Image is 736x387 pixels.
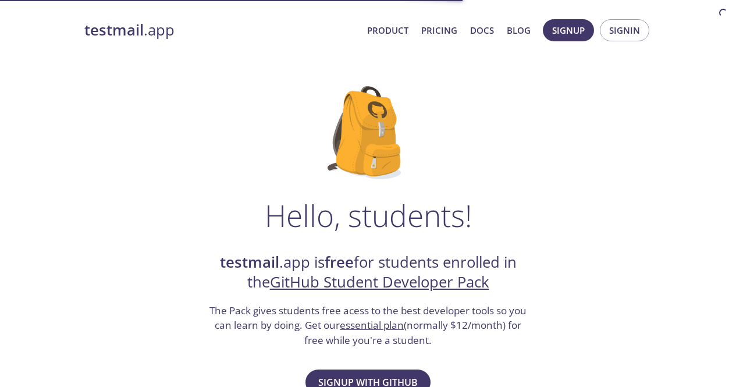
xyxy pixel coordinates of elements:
strong: testmail [220,252,279,272]
strong: testmail [84,20,144,40]
a: Docs [470,23,494,38]
strong: free [325,252,354,272]
h3: The Pack gives students free acess to the best developer tools so you can learn by doing. Get our... [208,303,528,348]
a: Blog [507,23,531,38]
a: essential plan [340,318,404,332]
h1: Hello, students! [265,198,472,233]
a: GitHub Student Developer Pack [270,272,489,292]
a: Product [367,23,408,38]
span: Signin [609,23,640,38]
a: Pricing [421,23,457,38]
button: Signup [543,19,594,41]
img: github-student-backpack.png [328,86,408,179]
button: Signin [600,19,649,41]
a: testmail.app [84,20,358,40]
h2: .app is for students enrolled in the [208,253,528,293]
span: Signup [552,23,585,38]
